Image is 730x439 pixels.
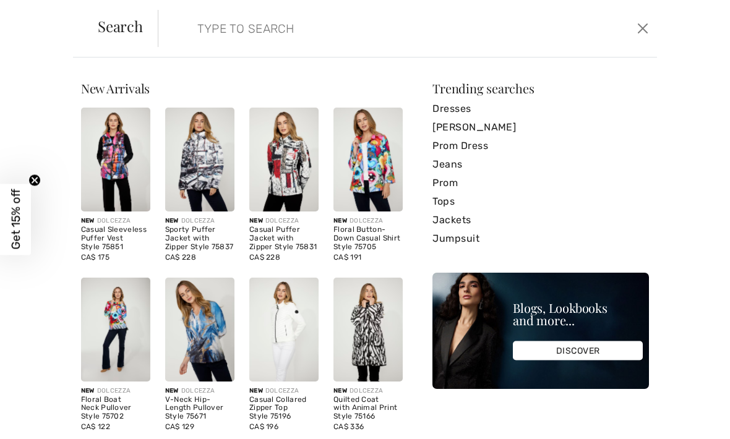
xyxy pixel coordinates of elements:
a: Prom Dress [432,137,649,155]
span: Search [98,19,143,33]
span: CA$ 228 [249,253,280,262]
span: New [165,387,179,394]
a: Prom [432,174,649,192]
span: CA$ 228 [165,253,196,262]
span: New [249,387,263,394]
input: TYPE TO SEARCH [188,10,523,47]
div: Trending searches [432,82,649,95]
img: Sporty Puffer Jacket with Zipper Style 75837. As sample [165,108,234,211]
div: DOLCEZZA [333,216,403,226]
span: CA$ 196 [249,422,278,431]
div: Casual Puffer Jacket with Zipper Style 75831 [249,226,319,251]
div: DOLCEZZA [333,386,403,396]
span: New [333,217,347,224]
img: Floral Boat Neck Pullover Style 75702. As sample [81,278,150,381]
span: CA$ 191 [333,253,361,262]
span: New Arrivals [81,80,150,96]
div: DOLCEZZA [81,386,150,396]
span: Help [28,9,54,20]
a: Dresses [432,100,649,118]
span: CA$ 336 [333,422,364,431]
img: Floral Button-Down Casual Shirt Style 75705. As sample [333,108,403,211]
div: DOLCEZZA [165,386,234,396]
div: V-Neck Hip-Length Pullover Style 75671 [165,396,234,421]
button: Close [634,19,652,38]
div: DOLCEZZA [165,216,234,226]
span: Get 15% off [9,189,23,250]
span: New [333,387,347,394]
img: Blogs, Lookbooks and more... [432,273,649,389]
img: Casual Puffer Jacket with Zipper Style 75831. As sample [249,108,319,211]
button: Close teaser [28,174,41,187]
div: Floral Boat Neck Pullover Style 75702 [81,396,150,421]
span: New [81,217,95,224]
a: [PERSON_NAME] [432,118,649,137]
a: Tops [432,192,649,211]
span: New [165,217,179,224]
img: Quilted Coat with Animal Print Style 75166. As sample [333,278,403,381]
div: DOLCEZZA [81,216,150,226]
div: Blogs, Lookbooks and more... [513,302,643,326]
div: DOLCEZZA [249,386,319,396]
a: Jackets [432,211,649,229]
span: New [81,387,95,394]
div: Sporty Puffer Jacket with Zipper Style 75837 [165,226,234,251]
span: CA$ 175 [81,253,109,262]
img: Casual Collared Zipper Top Style 75196. Off-white [249,278,319,381]
a: Jeans [432,155,649,174]
span: CA$ 122 [81,422,110,431]
a: Jumpsuit [432,229,649,248]
div: Floral Button-Down Casual Shirt Style 75705 [333,226,403,251]
div: Casual Collared Zipper Top Style 75196 [249,396,319,421]
div: DISCOVER [513,341,643,360]
img: V-Neck Hip-Length Pullover Style 75671. As sample [165,278,234,381]
div: Casual Sleeveless Puffer Vest Style 75851 [81,226,150,251]
span: New [249,217,263,224]
div: DOLCEZZA [249,216,319,226]
img: Casual Sleeveless Puffer Vest Style 75851. As sample [81,108,150,211]
span: CA$ 129 [165,422,194,431]
div: Quilted Coat with Animal Print Style 75166 [333,396,403,421]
